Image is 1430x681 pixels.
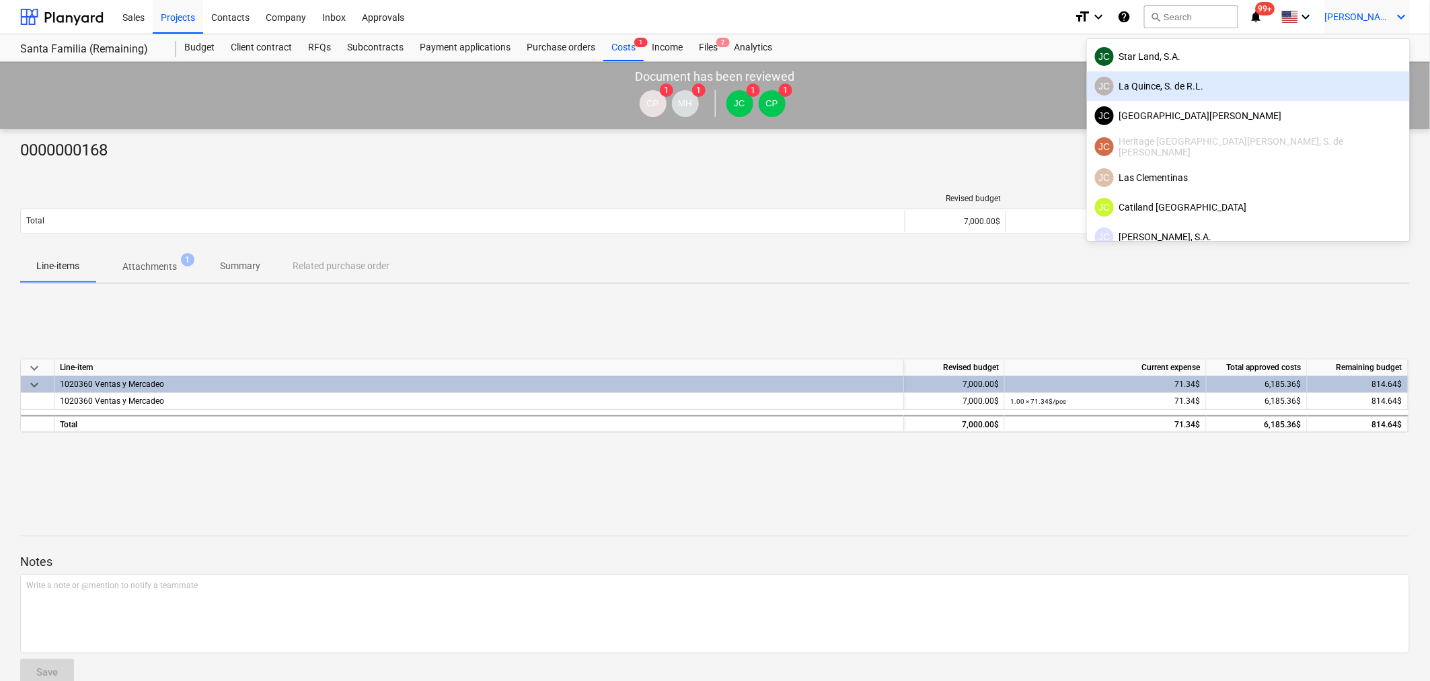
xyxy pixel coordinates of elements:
[1095,47,1402,66] div: Star Land, S.A.
[1363,616,1430,681] iframe: Chat Widget
[1098,141,1110,152] span: JC
[747,83,760,97] span: 1
[1098,202,1110,213] span: JC
[1095,168,1114,187] div: Javier Cattan
[1095,198,1402,217] div: Catiland [GEOGRAPHIC_DATA]
[1095,106,1114,125] div: Javier Cattan
[1098,81,1110,92] span: JC
[1095,227,1114,246] div: Javier Cattan
[1098,51,1110,62] span: JC
[1095,77,1402,96] div: La Quince, S. de R.L.
[660,83,673,97] span: 1
[779,83,792,97] span: 1
[1098,172,1110,183] span: JC
[1095,77,1114,96] div: Javier Cattan
[1098,231,1110,242] span: JC
[1098,110,1110,121] span: JC
[1095,227,1402,246] div: [PERSON_NAME], S.A.
[1095,47,1114,66] div: Javier Cattan
[692,83,706,97] span: 1
[1095,136,1402,157] div: Heritage [GEOGRAPHIC_DATA][PERSON_NAME], S. de [PERSON_NAME]
[1095,198,1114,217] div: Javier Cattan
[1095,106,1402,125] div: [GEOGRAPHIC_DATA][PERSON_NAME]
[1095,137,1114,156] div: Javier Cattan
[1095,168,1402,187] div: Las Clementinas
